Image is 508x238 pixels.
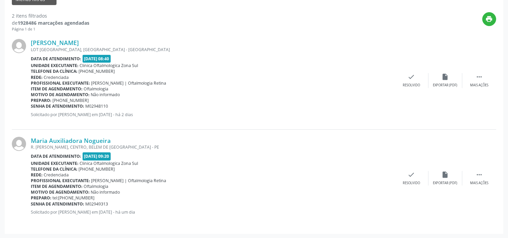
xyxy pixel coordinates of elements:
[91,178,167,183] span: [PERSON_NAME] | Oftalmologia Retina
[31,183,83,189] b: Item de agendamento:
[83,152,111,160] span: [DATE] 09:20
[31,86,83,92] b: Item de agendamento:
[83,55,111,63] span: [DATE] 08:40
[433,181,458,186] div: Exportar (PDF)
[31,195,51,201] b: Preparo:
[12,39,26,53] img: img
[31,172,43,178] b: Rede:
[91,80,167,86] span: [PERSON_NAME] | Oftalmologia Retina
[31,63,79,68] b: Unidade executante:
[31,189,90,195] b: Motivo de agendamento:
[433,83,458,88] div: Exportar (PDF)
[470,181,488,186] div: Mais ações
[482,12,496,26] button: print
[31,39,79,46] a: [PERSON_NAME]
[470,83,488,88] div: Mais ações
[31,47,395,52] div: LOT [GEOGRAPHIC_DATA], [GEOGRAPHIC_DATA] - [GEOGRAPHIC_DATA]
[79,166,115,172] span: [PHONE_NUMBER]
[80,160,138,166] span: Clinica Oftalmologica Zona Sul
[12,12,89,19] div: 2 itens filtrados
[12,19,89,26] div: de
[31,80,90,86] b: Profissional executante:
[31,98,51,103] b: Preparo:
[31,56,81,62] b: Data de atendimento:
[408,171,415,178] i: check
[86,201,108,207] span: M02949313
[476,171,483,178] i: 
[91,92,120,98] span: Não informado
[31,92,90,98] b: Motivo de agendamento:
[79,68,115,74] span: [PHONE_NUMBER]
[403,83,420,88] div: Resolvido
[80,63,138,68] span: Clinica Oftalmologica Zona Sul
[31,103,84,109] b: Senha de atendimento:
[18,20,89,26] strong: 1928486 marcações agendadas
[91,189,120,195] span: Não informado
[31,201,84,207] b: Senha de atendimento:
[31,153,81,159] b: Data de atendimento:
[53,98,89,103] span: [PHONE_NUMBER]
[84,183,109,189] span: Oftalmologia
[31,68,78,74] b: Telefone da clínica:
[486,15,493,23] i: print
[442,73,449,81] i: insert_drive_file
[31,166,78,172] b: Telefone da clínica:
[12,26,89,32] div: Página 1 de 1
[53,195,95,201] span: tel:[PHONE_NUMBER]
[31,112,395,117] p: Solicitado por [PERSON_NAME] em [DATE] - há 2 dias
[476,73,483,81] i: 
[442,171,449,178] i: insert_drive_file
[31,74,43,80] b: Rede:
[31,144,395,150] div: R. [PERSON_NAME], CENTRO, BELEM DE [GEOGRAPHIC_DATA] - PE
[403,181,420,186] div: Resolvido
[86,103,108,109] span: M02948110
[31,160,79,166] b: Unidade executante:
[31,209,395,215] p: Solicitado por [PERSON_NAME] em [DATE] - há um dia
[84,86,109,92] span: Oftalmologia
[44,74,69,80] span: Credenciada
[31,137,111,144] a: Maria Auxiliadora Nogueira
[12,137,26,151] img: img
[31,178,90,183] b: Profissional executante:
[44,172,69,178] span: Credenciada
[408,73,415,81] i: check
